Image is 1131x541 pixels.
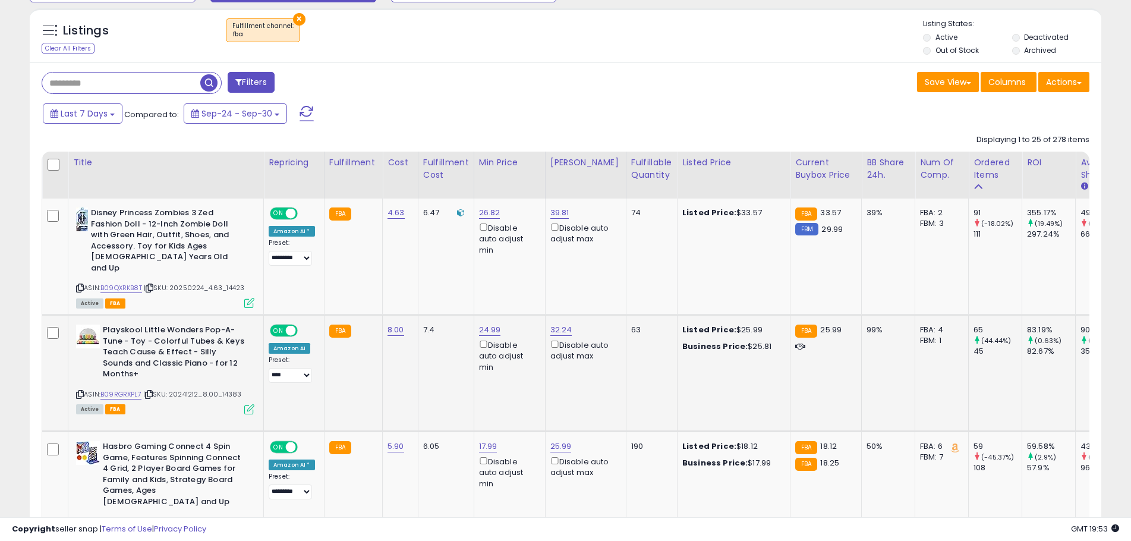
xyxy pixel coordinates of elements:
div: Fulfillment Cost [423,156,469,181]
div: Disable auto adjust max [550,338,617,361]
small: FBA [795,441,817,454]
div: 45 [974,346,1022,357]
div: seller snap | | [12,524,206,535]
div: Displaying 1 to 25 of 278 items [976,134,1089,146]
div: Amazon AI [269,343,310,354]
div: FBA: 4 [920,325,959,335]
small: FBA [329,325,351,338]
div: FBM: 3 [920,218,959,229]
small: (44.44%) [981,336,1011,345]
div: Amazon AI * [269,226,315,237]
a: 39.81 [550,207,569,219]
div: Amazon AI * [269,460,315,470]
b: Disney Princess Zombies 3 Zed Fashion Doll - 12-Inch Zombie Doll with Green Hair, Outfit, Shoes, ... [91,207,235,276]
b: Playskool Little Wonders Pop-A-Tune - Toy - Colorful Tubes & Keys Teach Cause & Effect - Silly So... [103,325,247,383]
button: Sep-24 - Sep-30 [184,103,287,124]
div: ASIN: [76,325,254,413]
label: Out of Stock [935,45,979,55]
div: Preset: [269,239,315,266]
small: (19.49%) [1035,219,1063,228]
a: B09RGRXPL7 [100,389,141,400]
a: Privacy Policy [154,523,206,534]
b: Listed Price: [682,441,736,452]
div: Disable auto adjust min [479,338,536,373]
small: (2.9%) [1035,452,1056,462]
a: 25.99 [550,441,572,452]
div: Title [73,156,259,169]
div: Disable auto adjust max [550,455,617,478]
div: 66.86% [1080,229,1129,240]
span: Columns [988,76,1026,88]
label: Archived [1024,45,1056,55]
small: Avg BB Share. [1080,181,1088,192]
div: 65 [974,325,1022,335]
div: ASIN: [76,207,254,307]
div: ROI [1027,156,1070,169]
div: fba [232,30,294,39]
img: 411UojC5bfL._SL40_.jpg [76,207,88,231]
div: Avg BB Share [1080,156,1124,181]
div: 111 [974,229,1022,240]
div: 7.4 [423,325,465,335]
a: Terms of Use [102,523,152,534]
div: Disable auto adjust min [479,221,536,256]
div: 190 [631,441,668,452]
div: 99% [867,325,906,335]
small: FBM [795,223,818,235]
div: 35% [1080,346,1129,357]
span: FBA [105,404,125,414]
button: × [293,13,305,26]
div: 82.67% [1027,346,1075,357]
span: ON [271,326,286,336]
img: 51YqKPrwCRL._SL40_.jpg [76,441,100,465]
span: ON [271,442,286,452]
div: Fulfillable Quantity [631,156,672,181]
div: Repricing [269,156,319,169]
div: Clear All Filters [42,43,94,54]
small: (-18.02%) [981,219,1013,228]
a: 24.99 [479,324,501,336]
span: Fulfillment channel : [232,21,294,39]
div: $25.99 [682,325,781,335]
small: FBA [795,325,817,338]
button: Last 7 Days [43,103,122,124]
span: All listings currently available for purchase on Amazon [76,404,103,414]
div: 74 [631,207,668,218]
a: 17.99 [479,441,497,452]
div: Preset: [269,356,315,383]
div: Cost [387,156,413,169]
b: Business Price: [682,341,748,352]
button: Save View [917,72,979,92]
div: 59 [974,441,1022,452]
b: Listed Price: [682,324,736,335]
label: Deactivated [1024,32,1069,42]
span: 33.57 [820,207,841,218]
div: FBM: 1 [920,335,959,346]
span: 29.99 [821,224,843,235]
span: OFF [296,326,315,336]
span: OFF [296,209,315,219]
button: Columns [981,72,1037,92]
div: 297.24% [1027,229,1075,240]
span: OFF [296,442,315,452]
div: FBM: 7 [920,452,959,463]
small: (157.97%) [1088,336,1119,345]
a: 4.63 [387,207,405,219]
div: 43% [1080,441,1129,452]
div: $18.12 [682,441,781,452]
div: Current Buybox Price [795,156,856,181]
div: Ordered Items [974,156,1017,181]
small: FBA [329,441,351,454]
p: Listing States: [923,18,1101,30]
span: 18.25 [820,457,839,468]
small: (-45.37%) [981,452,1014,462]
div: 59.58% [1027,441,1075,452]
div: 83.19% [1027,325,1075,335]
div: $17.99 [682,458,781,468]
span: ON [271,209,286,219]
div: 39% [867,207,906,218]
span: 18.12 [820,441,837,452]
a: B09QXRKB8T [100,283,142,293]
div: 108 [974,463,1022,473]
img: 41A2AIUry7L._SL40_.jpg [76,325,100,348]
